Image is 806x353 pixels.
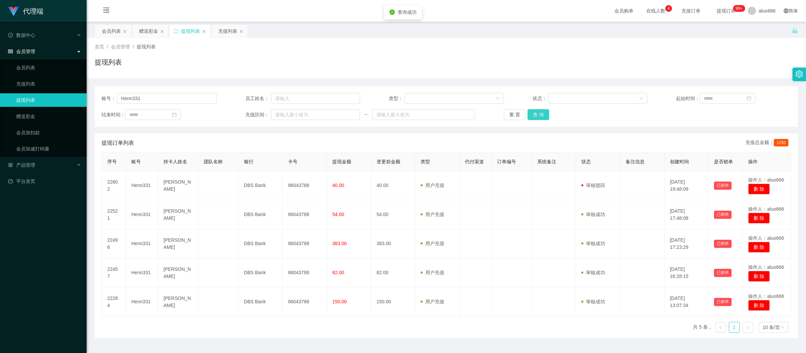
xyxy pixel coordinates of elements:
[158,229,198,258] td: [PERSON_NAME]
[245,111,271,118] span: 充值区间：
[332,159,351,164] span: 提现金额
[713,8,739,13] span: 提现订单
[714,240,732,248] button: 已锁单
[271,109,360,120] input: 请输入最小值为
[792,27,798,33] i: 图标: unlock
[763,322,780,332] div: 10 条/页
[643,8,669,13] span: 在线人数
[8,7,19,16] img: logo.9652507e.png
[421,159,430,164] span: 类型
[218,25,237,38] div: 充值列表
[504,109,525,120] button: 重 置
[133,44,134,49] span: /
[95,57,122,67] h1: 提现列表
[581,159,591,164] span: 状态
[465,159,484,164] span: 代付渠道
[665,5,672,12] sup: 4
[389,95,405,102] span: 类型：
[102,95,117,102] span: 账号：
[748,235,784,241] span: 操作人：aluo666
[714,298,732,306] button: 已锁单
[670,159,689,164] span: 创建时间
[780,325,784,330] i: 图标: down
[283,200,327,229] td: 86043788
[102,200,126,229] td: 22521
[126,200,158,229] td: Henn331
[729,322,739,332] a: 1
[158,171,198,200] td: [PERSON_NAME]
[748,264,784,270] span: 操作人：aluo666
[8,32,35,38] span: 数据中心
[117,93,217,104] input: 请输入
[95,44,104,49] span: 首页
[16,61,81,74] a: 会员列表
[715,322,726,333] li: 上一页
[102,111,125,118] span: 结束时间：
[239,171,283,200] td: DBS Bank
[160,29,164,33] i: 图标: close
[139,25,158,38] div: 赠送彩金
[102,171,126,200] td: 22602
[496,96,500,101] i: 图标: down
[774,139,788,146] span: 1293
[581,241,605,246] span: 审核成功
[126,229,158,258] td: Henn331
[163,159,187,164] span: 持卡人姓名
[271,93,360,104] input: 请输入
[714,269,732,277] button: 已锁单
[8,49,35,54] span: 会员管理
[719,326,723,330] i: 图标: left
[421,241,444,246] span: 用户充值
[332,241,347,246] span: 383.00
[421,299,444,304] span: 用户充值
[239,229,283,258] td: DBS Bank
[748,184,770,194] button: 删 除
[371,287,416,316] td: 150.00
[581,270,605,275] span: 审核成功
[239,258,283,287] td: DBS Bank
[784,8,788,13] i: 图标: global
[371,258,416,287] td: 82.00
[102,258,126,287] td: 22457
[528,109,549,120] button: 查 询
[8,162,35,168] span: 产品管理
[748,213,770,223] button: 删 除
[421,270,444,275] span: 用户充值
[158,287,198,316] td: [PERSON_NAME]
[245,95,271,102] span: 员工姓名：
[665,229,709,258] td: [DATE] 17:23:29
[745,139,791,147] div: 充值总金额：
[626,159,645,164] span: 备注信息
[639,96,643,101] i: 图标: down
[202,29,206,33] i: 图标: close
[748,271,770,282] button: 删 除
[102,287,126,316] td: 22284
[288,159,297,164] span: 卡号
[158,200,198,229] td: [PERSON_NAME]
[398,9,417,15] span: 查询成功
[733,5,745,12] sup: 1176
[748,293,784,299] span: 操作人：aluo666
[742,322,753,333] li: 下一页
[126,171,158,200] td: Henn331
[102,25,121,38] div: 会员列表
[111,44,130,49] span: 会员管理
[8,8,43,14] a: 代理端
[244,159,253,164] span: 银行
[102,229,126,258] td: 22496
[665,258,709,287] td: [DATE] 16:28:15
[537,159,556,164] span: 系统备注
[665,287,709,316] td: [DATE] 13:07:34
[16,126,81,139] a: 会员加扣款
[371,229,416,258] td: 383.00
[581,212,605,217] span: 审核成功
[158,258,198,287] td: [PERSON_NAME]
[746,326,750,330] i: 图标: right
[16,77,81,91] a: 充值列表
[204,159,223,164] span: 团队名称
[172,112,177,117] i: 图标: calendar
[332,183,344,188] span: 40.00
[283,171,327,200] td: 86043788
[748,206,784,212] span: 操作人：aluo666
[748,300,770,311] button: 删 除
